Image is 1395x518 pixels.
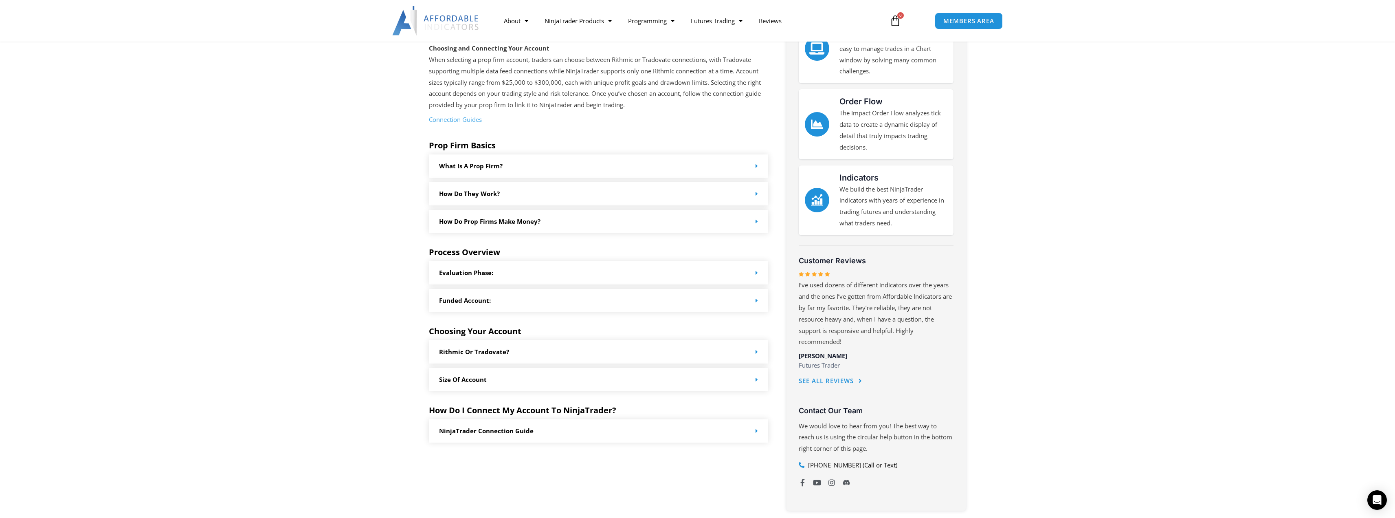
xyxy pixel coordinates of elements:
[392,6,480,35] img: LogoAI | Affordable Indicators – NinjaTrader
[751,11,790,30] a: Reviews
[429,43,769,111] p: When selecting a prop firm account, traders can choose between Rithmic or Tradovate connections, ...
[806,460,897,471] span: [PHONE_NUMBER] (Call or Text)
[439,269,493,277] a: Evaluation Phase:
[429,44,549,52] strong: Choosing and Connecting Your Account
[1367,490,1387,510] div: Open Intercom Messenger
[799,256,953,265] h3: Customer Reviews
[429,247,769,257] h5: Process Overview
[496,11,880,30] nav: Menu
[439,427,534,435] a: NinjaTrader Connection Guide
[799,352,847,360] span: [PERSON_NAME]
[429,141,769,150] h5: Prop Firm Basics
[429,340,769,364] div: Rithmic or Tradovate?
[429,261,769,284] div: Evaluation Phase:
[799,378,854,384] span: See All Reviews
[839,184,947,229] p: We build the best NinjaTrader indicators with years of experience in trading futures and understa...
[943,18,994,24] span: MEMBERS AREA
[429,368,769,391] div: Size of Account
[496,11,536,30] a: About
[839,32,947,77] p: The Enhanced Chart Trader makes it easy to manage trades in a Chart window by solving many common...
[805,112,829,137] a: Order Flow
[439,348,509,356] a: Rithmic or Tradovate?
[799,360,953,371] p: Futures Trader
[429,115,482,123] a: Connection Guides
[799,406,953,415] h3: Contact Our Team
[429,406,769,415] h5: How Do I Connect My Account To NinjaTrader?
[799,280,953,348] p: I’ve used dozens of different indicators over the years and the ones I’ve gotten from Affordable ...
[799,421,953,455] p: We would love to hear from you! The best way to reach us is using the circular help button in the...
[620,11,683,30] a: Programming
[897,12,904,19] span: 0
[805,36,829,61] a: Chart Trader
[839,97,883,106] a: Order Flow
[683,11,751,30] a: Futures Trading
[799,372,862,390] a: See All Reviews
[839,173,879,183] a: Indicators
[935,13,1003,29] a: MEMBERS AREA
[439,217,540,225] a: How do Prop Firms make money?
[439,296,491,304] a: Funded Account:
[429,210,769,233] div: How do Prop Firms make money?
[805,188,829,212] a: Indicators
[429,419,769,443] div: NinjaTrader Connection Guide
[429,289,769,312] div: Funded Account:
[877,9,913,33] a: 0
[429,326,769,336] h5: Choosing Your Account
[429,154,769,178] div: What is a prop firm?
[536,11,620,30] a: NinjaTrader Products
[839,108,947,153] p: The Impact Order Flow analyzes tick data to create a dynamic display of detail that truly impacts...
[429,182,769,205] div: How Do they work?
[439,375,487,384] a: Size of Account
[439,190,500,198] a: How Do they work?
[439,162,503,170] a: What is a prop firm?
